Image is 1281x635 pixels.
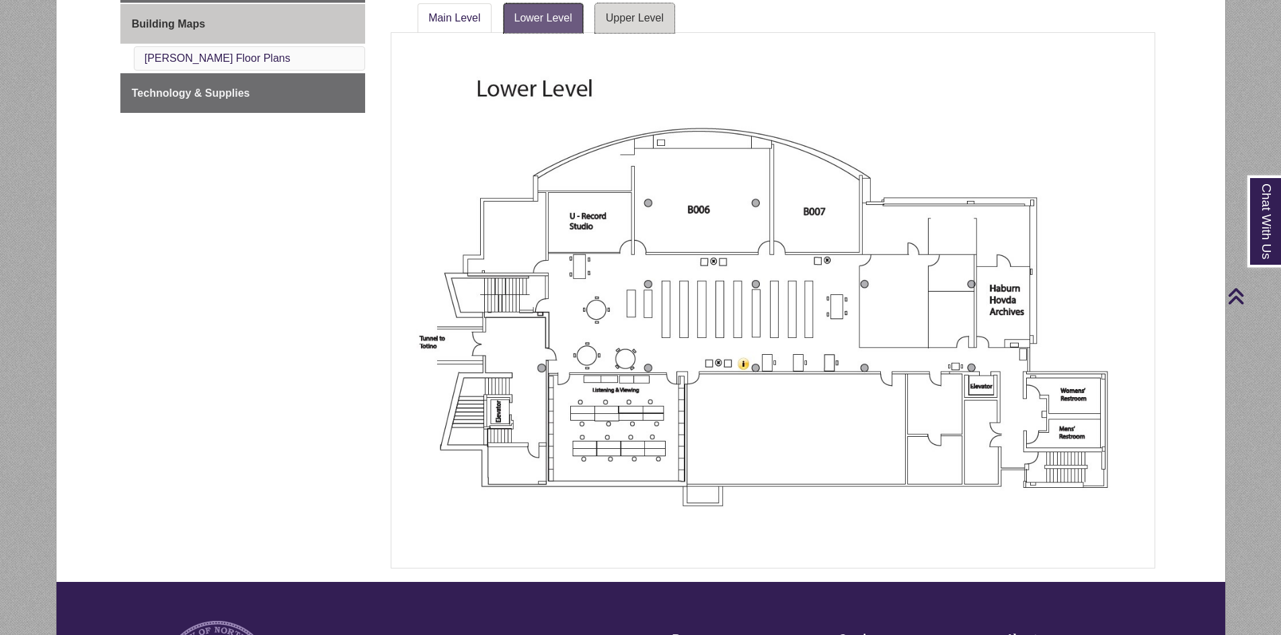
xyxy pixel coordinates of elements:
a: [PERSON_NAME] Floor Plans [145,52,290,64]
a: Lower Level [504,3,583,33]
a: Main Level [418,3,491,33]
span: Building Maps [132,18,205,30]
span: Technology & Supplies [132,87,250,99]
a: Technology & Supplies [120,73,365,114]
a: Building Maps [120,4,365,44]
a: Upper Level [595,3,674,33]
a: Back to Top [1227,287,1278,305]
img: Lower level floor plan [398,40,1148,554]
